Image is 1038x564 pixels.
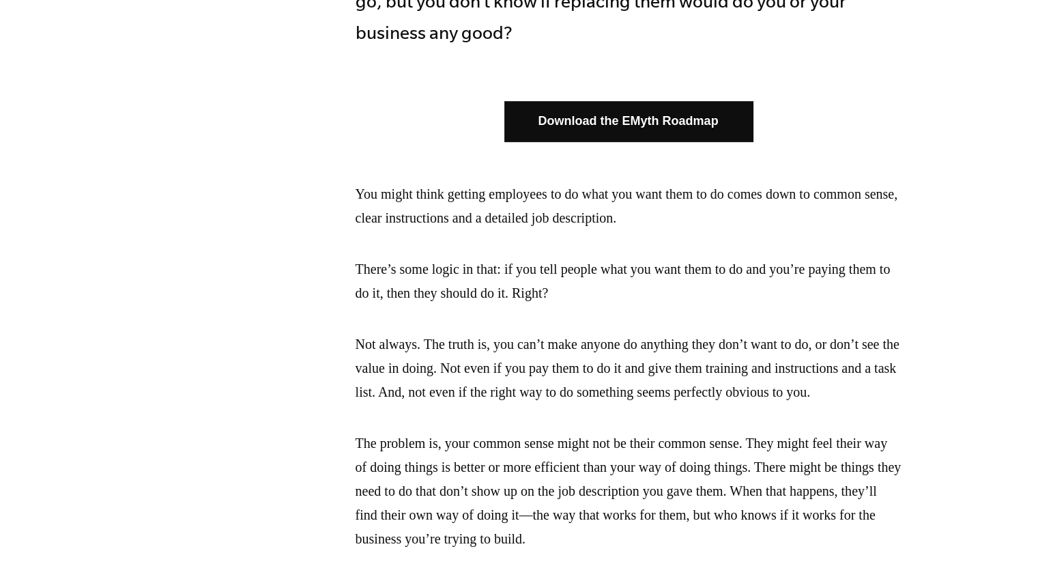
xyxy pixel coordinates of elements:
[504,101,753,141] a: Download the EMyth Roadmap
[970,498,1038,564] iframe: Chat Widget
[356,182,902,230] p: You might think getting employees to do what you want them to do comes down to common sense, clea...
[356,333,902,404] p: Not always. The truth is, you can’t make anyone do anything they don’t want to do, or don’t see t...
[356,432,902,551] p: The problem is, your common sense might not be their common sense. They might feel their way of d...
[356,257,902,305] p: There’s some logic in that: if you tell people what you want them to do and you’re paying them to...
